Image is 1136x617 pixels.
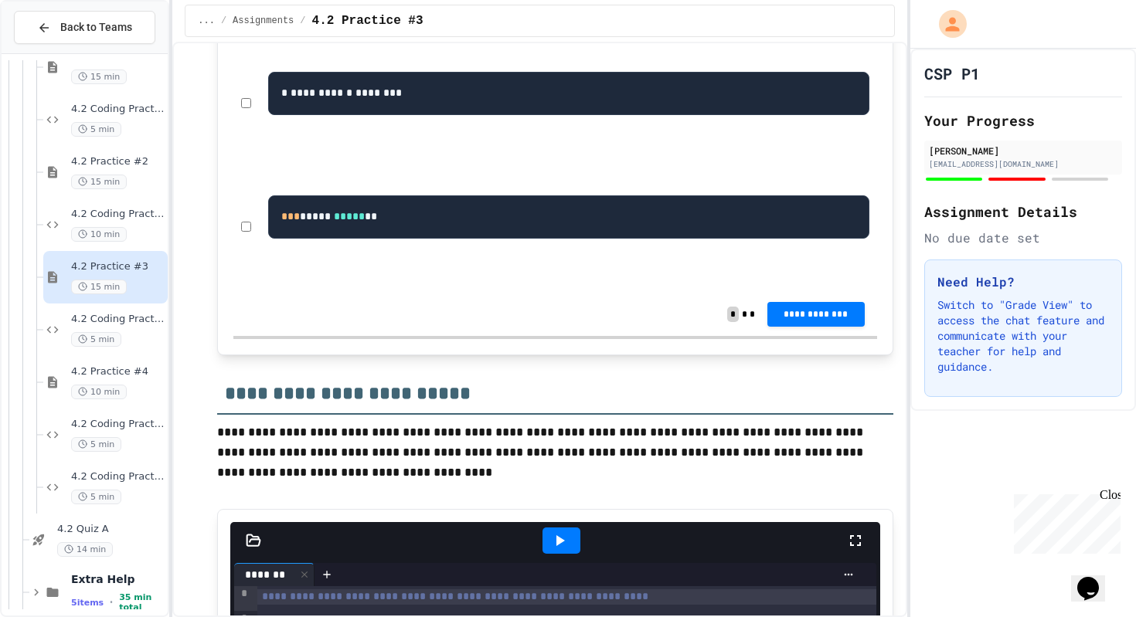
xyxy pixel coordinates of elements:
[71,572,165,586] span: Extra Help
[71,208,165,221] span: 4.2 Coding Practice #2
[6,6,107,98] div: Chat with us now!Close
[57,523,165,536] span: 4.2 Quiz A
[71,175,127,189] span: 15 min
[71,103,165,116] span: 4.2 Coding Practice #1
[233,15,294,27] span: Assignments
[71,490,121,504] span: 5 min
[57,542,113,557] span: 14 min
[924,201,1122,222] h2: Assignment Details
[300,15,305,27] span: /
[929,158,1117,170] div: [EMAIL_ADDRESS][DOMAIN_NAME]
[71,122,121,137] span: 5 min
[1008,488,1121,554] iframe: chat widget
[198,15,215,27] span: ...
[924,229,1122,247] div: No due date set
[71,437,121,452] span: 5 min
[71,598,104,608] span: 5 items
[221,15,226,27] span: /
[71,470,165,483] span: 4.2 Coding Practice #5
[312,12,423,30] span: 4.2 Practice #3
[71,365,165,378] span: 4.2 Practice #4
[71,385,127,399] span: 10 min
[71,280,127,294] span: 15 min
[71,332,121,347] span: 5 min
[923,6,971,42] div: My Account
[110,596,113,609] span: •
[71,155,165,168] span: 4.2 Practice #2
[929,144,1117,158] div: [PERSON_NAME]
[937,273,1109,291] h3: Need Help?
[14,11,155,44] button: Back to Teams
[119,592,165,612] span: 35 min total
[71,313,165,326] span: 4.2 Coding Practice #3
[1071,555,1121,602] iframe: chat widget
[71,260,165,273] span: 4.2 Practice #3
[71,227,127,242] span: 10 min
[71,69,127,84] span: 15 min
[60,19,132,36] span: Back to Teams
[71,418,165,431] span: 4.2 Coding Practice #4
[924,63,980,84] h1: CSP P1
[937,297,1109,375] p: Switch to "Grade View" to access the chat feature and communicate with your teacher for help and ...
[924,110,1122,131] h2: Your Progress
